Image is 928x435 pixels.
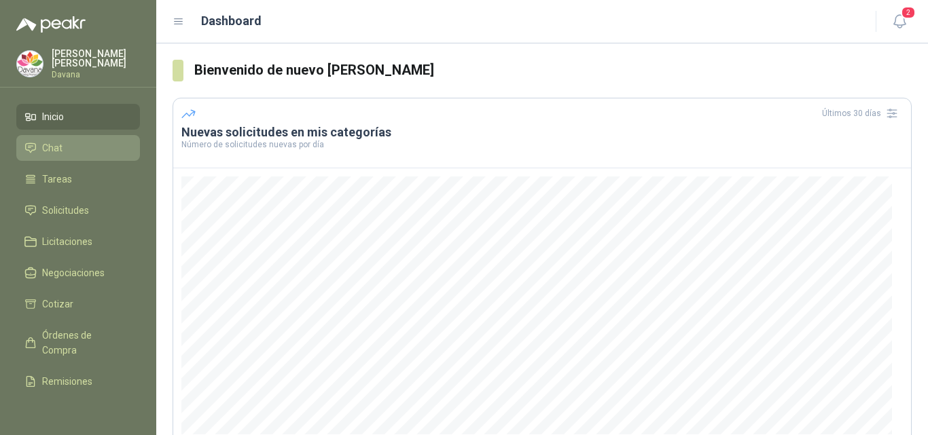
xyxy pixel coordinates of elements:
h3: Bienvenido de nuevo [PERSON_NAME] [194,60,912,81]
a: Tareas [16,166,140,192]
span: Inicio [42,109,64,124]
span: 2 [901,6,916,19]
a: Solicitudes [16,197,140,223]
p: Davana [52,71,140,79]
img: Company Logo [17,51,43,77]
button: 2 [887,10,912,34]
a: Licitaciones [16,229,140,254]
span: Solicitudes [42,203,89,218]
div: Últimos 30 días [822,102,903,124]
h1: Dashboard [201,12,262,31]
p: Número de solicitudes nuevas por día [181,140,903,149]
span: Negociaciones [42,265,105,280]
span: Órdenes de Compra [42,328,127,358]
p: [PERSON_NAME] [PERSON_NAME] [52,49,140,68]
a: Remisiones [16,368,140,394]
a: Cotizar [16,291,140,317]
span: Tareas [42,172,72,187]
a: Negociaciones [16,260,140,286]
span: Chat [42,140,63,155]
a: Chat [16,135,140,161]
span: Cotizar [42,297,73,311]
img: Logo peakr [16,16,86,33]
span: Remisiones [42,374,92,389]
h3: Nuevas solicitudes en mis categorías [181,124,903,140]
a: Inicio [16,104,140,130]
a: Configuración [16,400,140,425]
a: Órdenes de Compra [16,322,140,363]
span: Licitaciones [42,234,92,249]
